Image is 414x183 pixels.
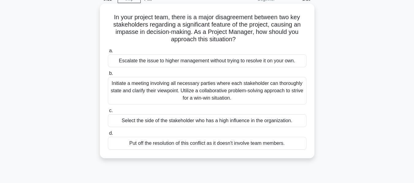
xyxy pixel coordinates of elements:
span: d. [109,130,113,136]
span: b. [109,71,113,76]
h5: In your project team, there is a major disagreement between two key stakeholders regarding a sign... [107,13,307,43]
div: Escalate the issue to higher management without trying to resolve it on your own. [108,54,306,67]
div: Select the side of the stakeholder who has a high influence in the organization. [108,114,306,127]
span: a. [109,48,113,53]
div: Put off the resolution of this conflict as it doesn't involve team members. [108,137,306,150]
span: c. [109,108,113,113]
div: Initiate a meeting involving all necessary parties where each stakeholder can thoroughly state an... [108,77,306,104]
